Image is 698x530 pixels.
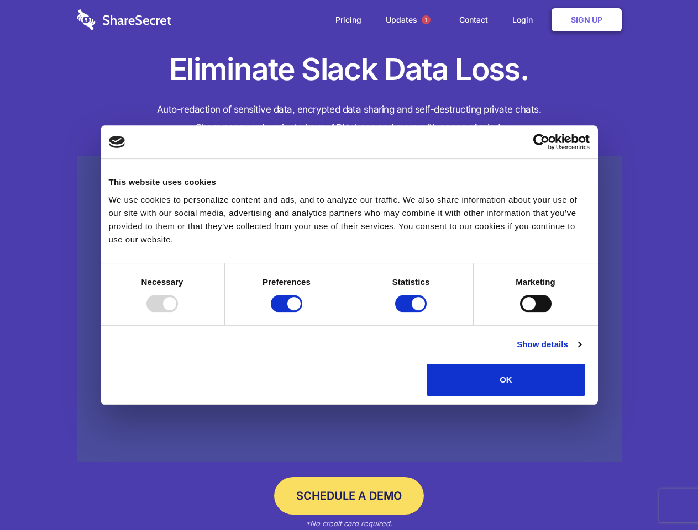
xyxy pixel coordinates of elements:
img: logo-wordmark-white-trans-d4663122ce5f474addd5e946df7df03e33cb6a1c49d2221995e7729f52c070b2.svg [77,9,171,30]
strong: Statistics [392,277,430,287]
a: Show details [517,338,581,351]
img: logo [109,136,125,148]
span: 1 [422,15,431,24]
a: Sign Up [552,8,622,31]
strong: Preferences [263,277,311,287]
h1: Eliminate Slack Data Loss. [77,50,622,89]
a: Contact [448,3,499,37]
a: Login [501,3,549,37]
a: Usercentrics Cookiebot - opens in a new window [493,134,590,150]
strong: Necessary [141,277,183,287]
div: This website uses cookies [109,176,590,189]
a: Wistia video thumbnail [77,156,622,462]
a: Pricing [324,3,372,37]
em: *No credit card required. [306,519,392,528]
h4: Auto-redaction of sensitive data, encrypted data sharing and self-destructing private chats. Shar... [77,100,622,137]
strong: Marketing [516,277,555,287]
a: Schedule a Demo [274,477,424,515]
div: We use cookies to personalize content and ads, and to analyze our traffic. We also share informat... [109,193,590,246]
button: OK [427,364,585,396]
